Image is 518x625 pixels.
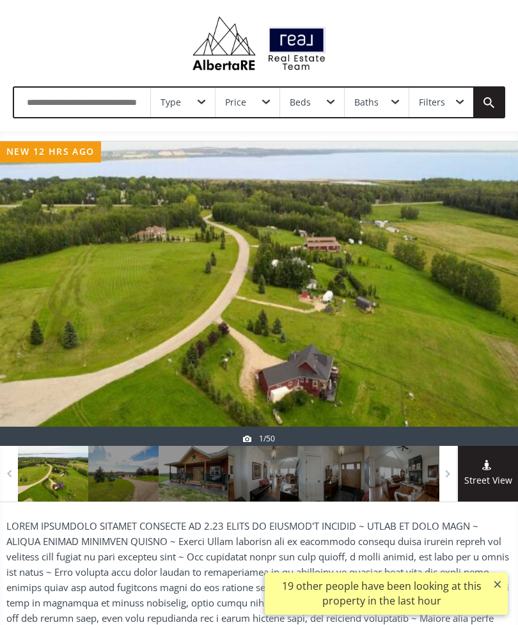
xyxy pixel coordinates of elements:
div: 1/50 [243,433,275,444]
div: Price [225,98,246,107]
div: 19 other people have been looking at this property in the last hour [271,579,492,608]
div: Beds [290,98,311,107]
div: Baths [354,98,379,107]
img: Logo [186,13,332,74]
div: Type [161,98,181,107]
div: Filters [419,98,445,107]
button: × [487,573,508,596]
